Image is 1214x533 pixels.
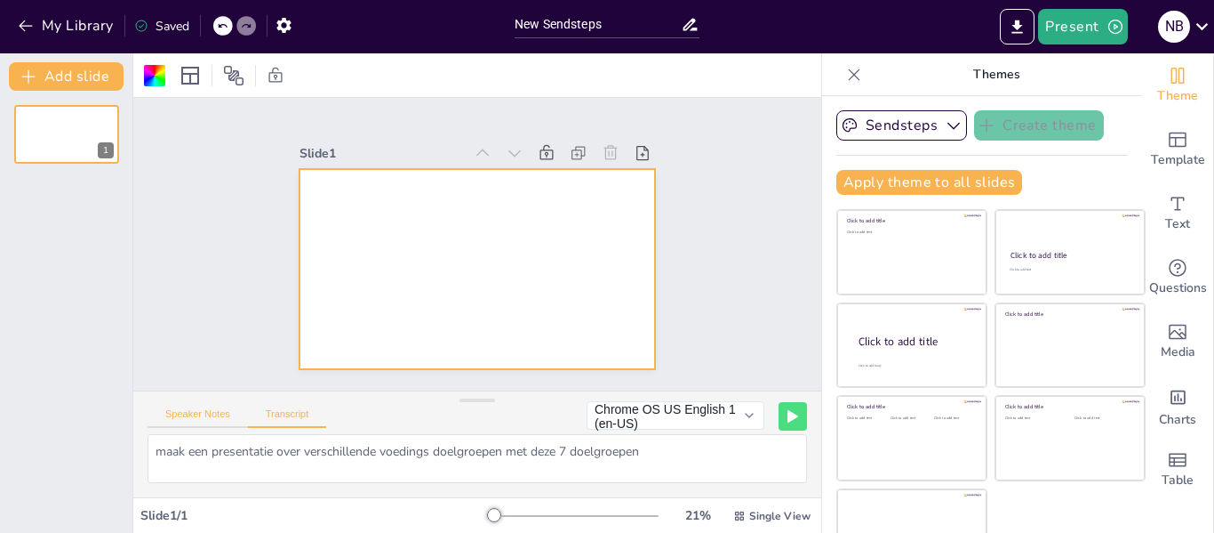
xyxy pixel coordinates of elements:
button: Chrome OS US English 1 (en-US) [587,401,764,430]
span: Charts [1159,410,1196,430]
div: Click to add text [934,416,974,421]
button: Sendsteps [836,110,967,141]
span: Text [1165,214,1190,234]
button: Play [779,402,807,431]
button: Transcript [248,408,327,428]
div: Add ready made slides [1142,117,1213,182]
div: Add images, graphics, shapes or video [1142,310,1213,374]
span: Questions [1149,279,1207,298]
div: 1 [14,105,119,164]
button: My Library [13,12,121,40]
div: Click to add text [1010,268,1128,272]
div: Click to add title [1005,311,1132,318]
div: Slide 1 / 1 [140,507,488,524]
span: Table [1162,471,1194,490]
div: Click to add title [1010,250,1129,261]
div: Layout [176,61,204,90]
div: 1 [98,142,114,158]
button: Export to PowerPoint [1000,9,1034,44]
textarea: maak een presentatie over verschillende voedings doelgroepen met deze 7 doelgroepen [DOMAIN_NAME]... [148,434,807,483]
div: Add charts and graphs [1142,374,1213,438]
button: n B [1158,9,1190,44]
div: Click to add title [1005,403,1132,410]
div: Click to add title [847,217,974,224]
div: Add text boxes [1142,182,1213,246]
span: Theme [1157,86,1198,106]
button: Speaker Notes [148,408,248,428]
div: Change the overall theme [1142,53,1213,117]
div: Saved [134,18,189,35]
div: Click to add text [891,416,930,421]
span: Single View [749,509,811,523]
div: Click to add text [847,230,974,235]
span: Media [1161,343,1195,362]
div: Get real-time input from your audience [1142,246,1213,310]
button: Apply theme to all slides [836,170,1022,195]
div: Slide 1 [500,308,665,342]
span: Position [223,65,244,86]
div: Click to add text [1074,416,1130,421]
div: Click to add title [847,403,974,410]
div: Click to add title [859,334,972,349]
button: Present [1038,9,1127,44]
button: Create theme [974,110,1104,141]
div: Click to add text [1005,416,1061,421]
input: Insert title [515,12,681,37]
div: Click to add body [859,363,970,367]
div: 21 % [676,507,719,524]
span: Template [1151,150,1205,170]
button: Add slide [9,62,124,91]
p: Themes [868,53,1124,96]
div: Add a table [1142,438,1213,502]
div: n B [1158,11,1190,43]
div: Click to add text [847,416,887,421]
